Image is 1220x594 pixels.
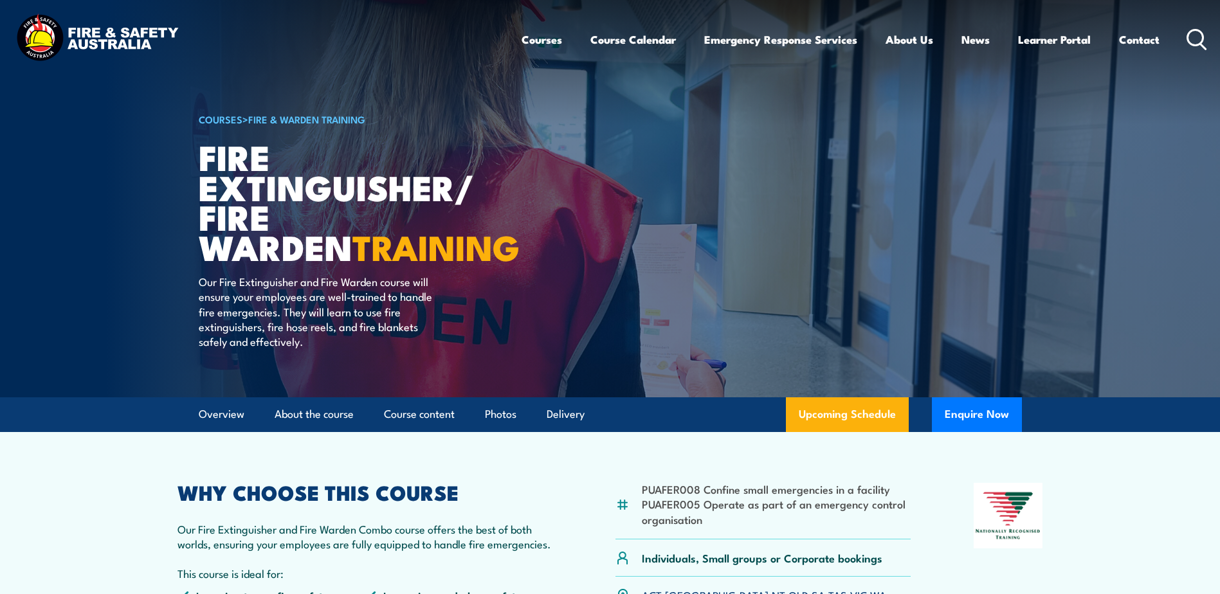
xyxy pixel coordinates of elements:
p: Individuals, Small groups or Corporate bookings [642,550,882,565]
strong: TRAINING [352,219,520,273]
p: Our Fire Extinguisher and Fire Warden Combo course offers the best of both worlds, ensuring your ... [178,521,553,552]
a: COURSES [199,112,242,126]
p: Our Fire Extinguisher and Fire Warden course will ensure your employees are well-trained to handl... [199,274,433,349]
a: About Us [886,22,933,57]
a: Upcoming Schedule [786,397,909,432]
a: Emergency Response Services [704,22,857,57]
li: PUAFER005 Operate as part of an emergency control organisation [642,496,911,526]
a: News [961,22,990,57]
h2: WHY CHOOSE THIS COURSE [178,483,553,501]
a: Fire & Warden Training [248,112,365,126]
a: Courses [522,22,562,57]
a: Contact [1119,22,1160,57]
a: Course Calendar [590,22,676,57]
p: This course is ideal for: [178,566,553,580]
a: Delivery [547,397,585,431]
h1: Fire Extinguisher/ Fire Warden [199,141,516,262]
a: Course content [384,397,455,431]
img: Nationally Recognised Training logo. [974,483,1043,548]
a: About the course [275,397,354,431]
li: PUAFER008 Confine small emergencies in a facility [642,482,911,496]
a: Learner Portal [1018,22,1091,57]
button: Enquire Now [932,397,1022,432]
h6: > [199,111,516,127]
a: Photos [485,397,516,431]
a: Overview [199,397,244,431]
